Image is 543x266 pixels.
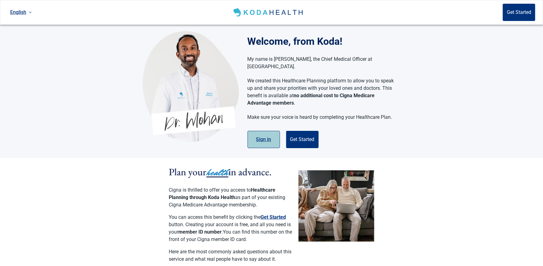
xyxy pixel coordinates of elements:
[503,4,535,21] button: Get Started
[178,229,222,235] strong: member ID number
[248,77,394,107] p: We created this Healthcare Planning platform to allow you to speak up and share your priorities w...
[169,214,292,243] p: You can access this benefit by clicking the button. Creating your account is free, and all you ne...
[248,114,394,121] p: Make sure your voice is heard by completing your Healthcare Plan.
[232,7,305,17] img: Koda Health
[299,170,374,242] img: Couple planning their healthcare together
[248,93,375,106] strong: no additional cost to Cigna Medicare Advantage members
[261,214,286,221] button: Get Started
[169,187,251,193] span: Cigna is thrilled to offer you access to
[29,11,32,14] span: down
[8,7,34,17] a: Current language: English
[248,56,394,70] p: My name is [PERSON_NAME], the Chief Medical Officer at [GEOGRAPHIC_DATA].
[169,165,206,178] span: Plan your
[169,248,292,263] p: Here are the most commonly asked questions about this service and what real people have to say ab...
[248,131,280,148] button: Sign in
[206,166,228,179] span: health
[143,31,239,142] img: Koda Health
[248,34,401,49] h1: Welcome, from Koda!
[286,131,319,148] button: Get Started
[228,165,272,178] span: in advance.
